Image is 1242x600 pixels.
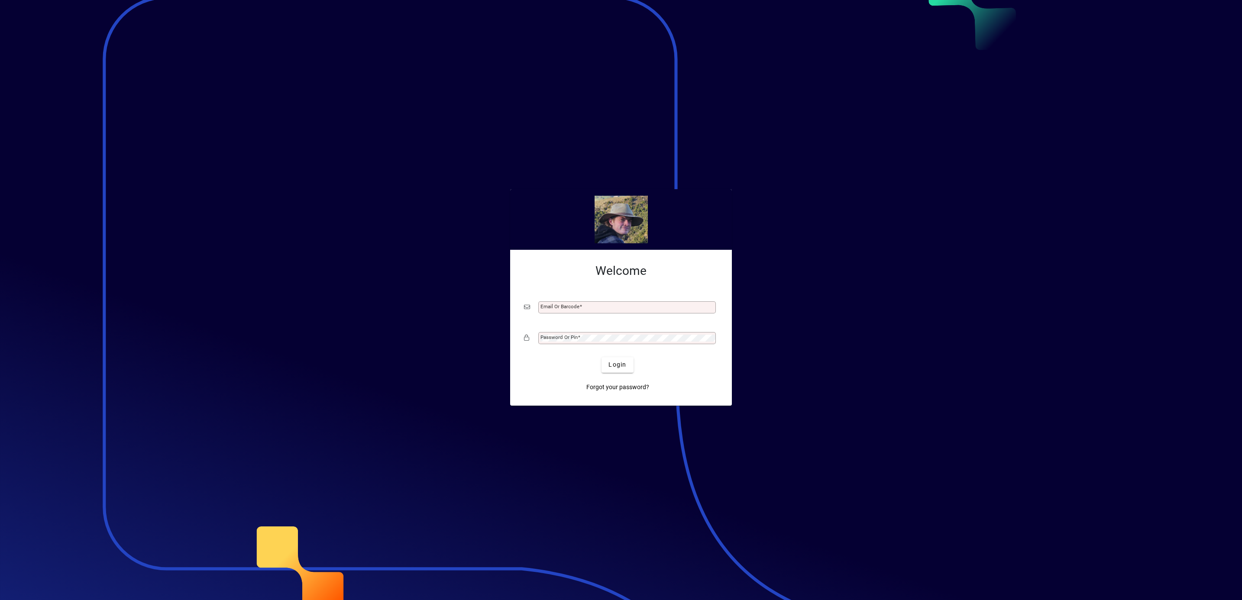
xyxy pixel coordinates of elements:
[608,360,626,369] span: Login
[602,357,633,373] button: Login
[586,383,649,392] span: Forgot your password?
[524,264,718,278] h2: Welcome
[540,334,578,340] mat-label: Password or Pin
[583,380,653,395] a: Forgot your password?
[540,303,579,310] mat-label: Email or Barcode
